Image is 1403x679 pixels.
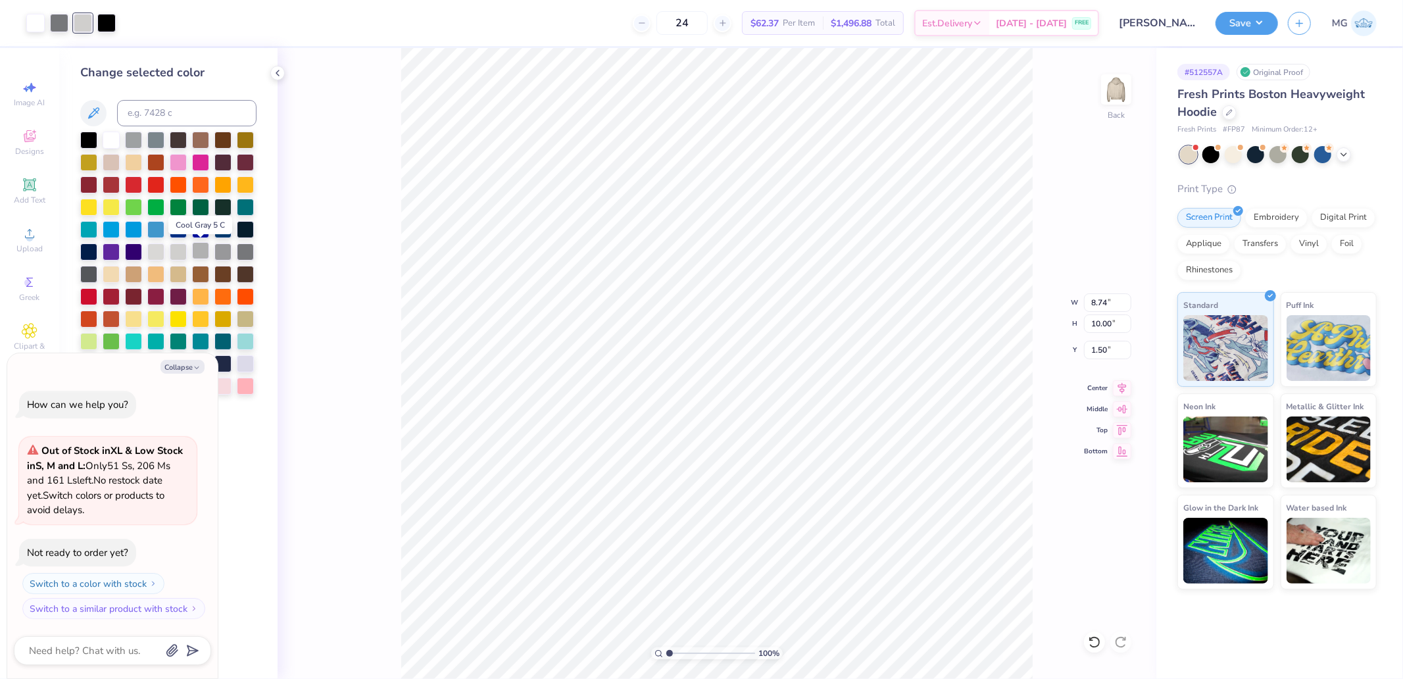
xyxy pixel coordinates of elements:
[7,341,53,362] span: Clipart & logos
[1084,384,1108,393] span: Center
[27,444,183,516] span: Only 51 Ss, 206 Ms and 161 Ls left. Switch colors or products to avoid delays.
[149,580,157,588] img: Switch to a color with stock
[1287,518,1371,584] img: Water based Ink
[1287,416,1371,482] img: Metallic & Glitter Ink
[1103,76,1129,103] img: Back
[80,64,257,82] div: Change selected color
[751,16,779,30] span: $62.37
[1177,234,1230,254] div: Applique
[1245,208,1308,228] div: Embroidery
[1287,298,1314,312] span: Puff Ink
[27,474,162,502] span: No restock date yet.
[831,16,872,30] span: $1,496.88
[168,216,232,234] div: Cool Gray 5 C
[1108,109,1125,121] div: Back
[996,16,1067,30] span: [DATE] - [DATE]
[1252,124,1317,136] span: Minimum Order: 12 +
[1183,399,1216,413] span: Neon Ink
[190,605,198,613] img: Switch to a similar product with stock
[1237,64,1310,80] div: Original Proof
[656,11,708,35] input: – –
[1075,18,1089,28] span: FREE
[1177,208,1241,228] div: Screen Print
[27,546,128,559] div: Not ready to order yet?
[875,16,895,30] span: Total
[1351,11,1377,36] img: Michael Galon
[1183,298,1218,312] span: Standard
[1177,182,1377,197] div: Print Type
[1177,124,1216,136] span: Fresh Prints
[1109,10,1206,36] input: Untitled Design
[1332,11,1377,36] a: MG
[1177,261,1241,280] div: Rhinestones
[1183,416,1268,482] img: Neon Ink
[41,444,125,457] strong: Out of Stock in XL
[15,146,44,157] span: Designs
[1287,399,1364,413] span: Metallic & Glitter Ink
[1183,518,1268,584] img: Glow in the Dark Ink
[1223,124,1245,136] span: # FP87
[22,598,205,619] button: Switch to a similar product with stock
[16,243,43,254] span: Upload
[1332,16,1348,31] span: MG
[14,97,45,108] span: Image AI
[1312,208,1375,228] div: Digital Print
[1084,426,1108,435] span: Top
[783,16,815,30] span: Per Item
[27,398,128,411] div: How can we help you?
[1331,234,1362,254] div: Foil
[758,647,779,659] span: 100 %
[1183,501,1258,515] span: Glow in the Dark Ink
[27,444,183,472] strong: & Low Stock in S, M and L :
[1177,86,1365,120] span: Fresh Prints Boston Heavyweight Hoodie
[1216,12,1278,35] button: Save
[1287,315,1371,381] img: Puff Ink
[160,360,205,374] button: Collapse
[1183,315,1268,381] img: Standard
[14,195,45,205] span: Add Text
[1234,234,1287,254] div: Transfers
[1287,501,1347,515] span: Water based Ink
[1291,234,1327,254] div: Vinyl
[1084,405,1108,414] span: Middle
[922,16,972,30] span: Est. Delivery
[1084,447,1108,456] span: Bottom
[20,292,40,303] span: Greek
[1177,64,1230,80] div: # 512557A
[117,100,257,126] input: e.g. 7428 c
[22,573,164,594] button: Switch to a color with stock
